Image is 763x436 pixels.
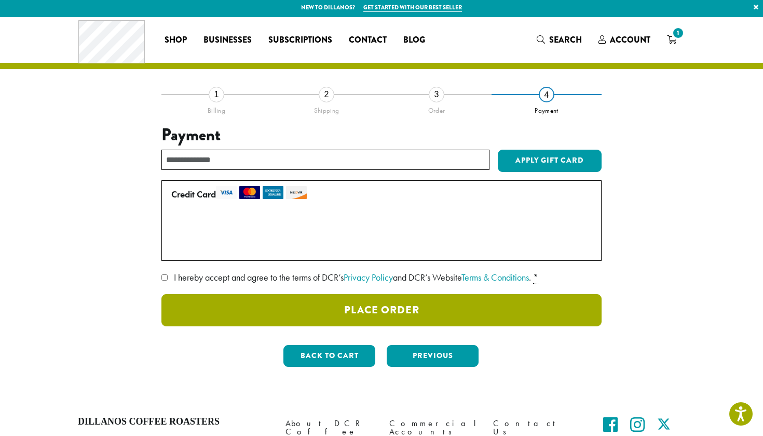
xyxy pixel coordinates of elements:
div: 4 [539,87,554,102]
div: Order [382,102,492,115]
button: Previous [387,345,479,367]
abbr: required [533,271,538,284]
span: Subscriptions [268,34,332,47]
div: 1 [209,87,224,102]
span: Blog [403,34,425,47]
a: Search [528,31,590,48]
span: Search [549,34,582,46]
a: Privacy Policy [344,271,393,283]
a: Terms & Conditions [461,271,529,283]
button: Back to cart [283,345,375,367]
img: discover [286,186,307,199]
div: 3 [429,87,444,102]
button: Apply Gift Card [498,150,602,173]
span: Shop [165,34,187,47]
h4: Dillanos Coffee Roasters [78,416,270,428]
span: Businesses [203,34,252,47]
h3: Payment [161,125,602,145]
span: Contact [349,34,387,47]
div: Billing [161,102,271,115]
a: Get started with our best seller [363,3,462,12]
a: Shop [156,32,195,48]
span: 1 [671,26,685,40]
img: visa [216,186,237,199]
div: 2 [319,87,334,102]
span: Account [610,34,650,46]
input: I hereby accept and agree to the terms of DCR’sPrivacy Policyand DCR’s WebsiteTerms & Conditions. * [161,274,168,281]
div: Shipping [271,102,382,115]
button: Place Order [161,294,602,326]
img: amex [263,186,283,199]
img: mastercard [239,186,260,199]
div: Payment [492,102,602,115]
span: I hereby accept and agree to the terms of DCR’s and DCR’s Website . [174,271,531,283]
label: Credit Card [171,186,588,203]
